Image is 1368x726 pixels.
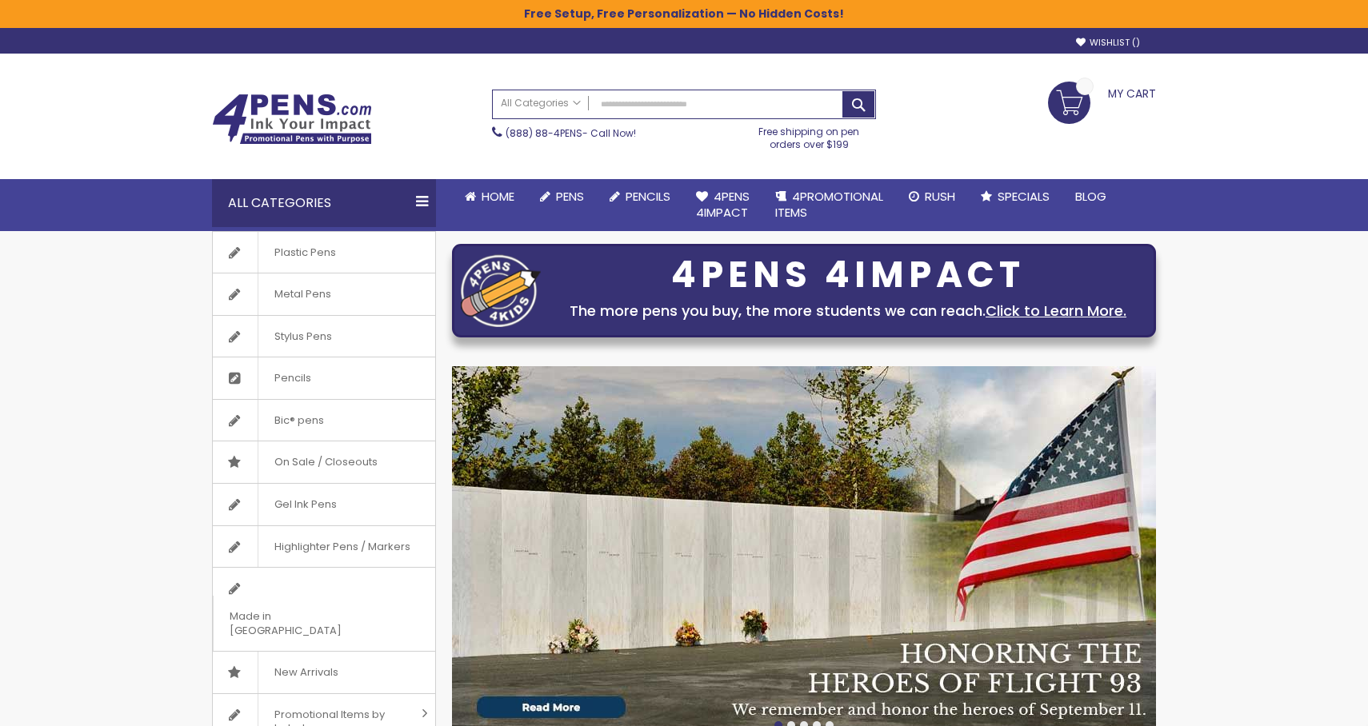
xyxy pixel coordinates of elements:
[213,273,435,315] a: Metal Pens
[212,94,372,145] img: 4Pens Custom Pens and Promotional Products
[597,179,683,214] a: Pencils
[1076,37,1140,49] a: Wishlist
[258,484,353,525] span: Gel Ink Pens
[968,179,1062,214] a: Specials
[1075,188,1106,205] span: Blog
[493,90,589,117] a: All Categories
[896,179,968,214] a: Rush
[258,316,348,357] span: Stylus Pens
[213,568,435,651] a: Made in [GEOGRAPHIC_DATA]
[775,188,883,221] span: 4PROMOTIONAL ITEMS
[556,188,584,205] span: Pens
[213,357,435,399] a: Pencils
[213,596,395,651] span: Made in [GEOGRAPHIC_DATA]
[1062,179,1119,214] a: Blog
[461,254,541,327] img: four_pen_logo.png
[213,316,435,357] a: Stylus Pens
[258,273,347,315] span: Metal Pens
[762,179,896,231] a: 4PROMOTIONALITEMS
[258,357,327,399] span: Pencils
[213,484,435,525] a: Gel Ink Pens
[482,188,514,205] span: Home
[506,126,636,140] span: - Call Now!
[742,119,877,151] div: Free shipping on pen orders over $199
[998,188,1050,205] span: Specials
[213,526,435,568] a: Highlighter Pens / Markers
[501,97,581,110] span: All Categories
[258,441,394,483] span: On Sale / Closeouts
[527,179,597,214] a: Pens
[258,652,354,693] span: New Arrivals
[925,188,955,205] span: Rush
[258,232,352,273] span: Plastic Pens
[506,126,582,140] a: (888) 88-4PENS
[213,441,435,483] a: On Sale / Closeouts
[212,179,436,227] div: All Categories
[258,400,340,441] span: Bic® pens
[213,400,435,441] a: Bic® pens
[258,526,426,568] span: Highlighter Pens / Markers
[696,188,750,221] span: 4Pens 4impact
[549,300,1147,322] div: The more pens you buy, the more students we can reach.
[213,232,435,273] a: Plastic Pens
[213,652,435,693] a: New Arrivals
[452,179,527,214] a: Home
[986,301,1126,321] a: Click to Learn More.
[626,188,670,205] span: Pencils
[683,179,762,231] a: 4Pens4impact
[549,258,1147,292] div: 4PENS 4IMPACT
